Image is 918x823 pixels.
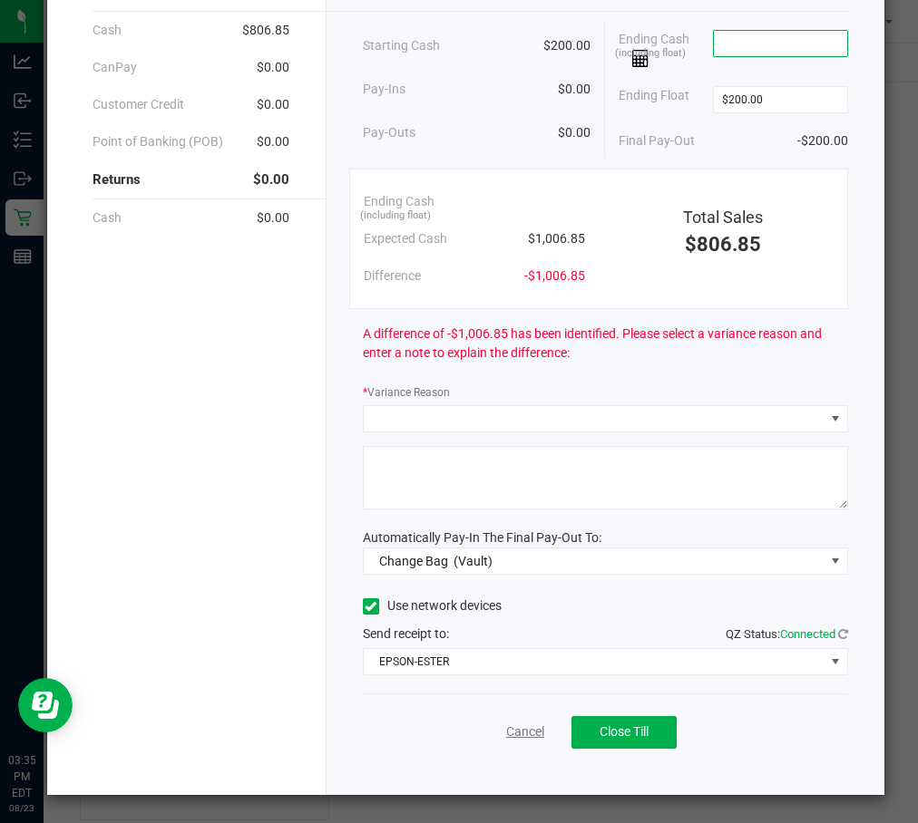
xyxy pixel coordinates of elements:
span: $0.00 [253,169,289,190]
span: -$200.00 [797,131,848,150]
span: $0.00 [257,58,289,77]
span: Expected Cash [364,229,447,248]
span: $1,006.85 [528,229,585,248]
span: (including float) [615,46,686,62]
span: $0.00 [257,208,289,228]
span: EPSON-ESTER [364,649,825,674]
span: $0.00 [558,123,591,142]
a: Cancel [506,722,544,741]
span: Final Pay-Out [619,131,695,150]
span: Customer Credit [93,95,184,114]
span: Starting Cash [363,36,440,55]
span: $200.00 [543,36,591,55]
span: Cash [93,208,122,228]
span: $0.00 [558,80,591,99]
label: Variance Reason [363,384,450,401]
span: $806.85 [242,21,289,40]
span: Close Till [600,724,649,739]
span: -$1,006.85 [524,266,585,286]
span: Automatically Pay-In The Final Pay-Out To: [363,530,601,545]
span: CanPay [93,58,137,77]
span: A difference of -$1,006.85 has been identified. Please select a variance reason and enter a note ... [363,324,848,363]
span: $806.85 [685,233,761,256]
iframe: Resource center [18,678,73,732]
span: Total Sales [683,208,763,227]
span: Pay-Ins [363,80,405,99]
span: Ending Cash [619,30,713,68]
label: Use network devices [363,596,502,615]
span: Change Bag [379,554,448,568]
span: $0.00 [257,132,289,151]
span: Ending Float [619,86,689,113]
span: Ending Cash [364,192,435,211]
span: Send receipt to: [363,626,449,641]
span: $0.00 [257,95,289,114]
span: Point of Banking (POB) [93,132,223,151]
span: (Vault) [454,554,493,568]
span: Connected [780,627,835,641]
span: Difference [364,266,421,286]
button: Close Till [571,716,677,749]
span: (including float) [360,208,431,224]
span: Cash [93,21,122,40]
span: Pay-Outs [363,123,415,142]
span: QZ Status: [726,627,848,641]
div: Returns [93,160,288,199]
